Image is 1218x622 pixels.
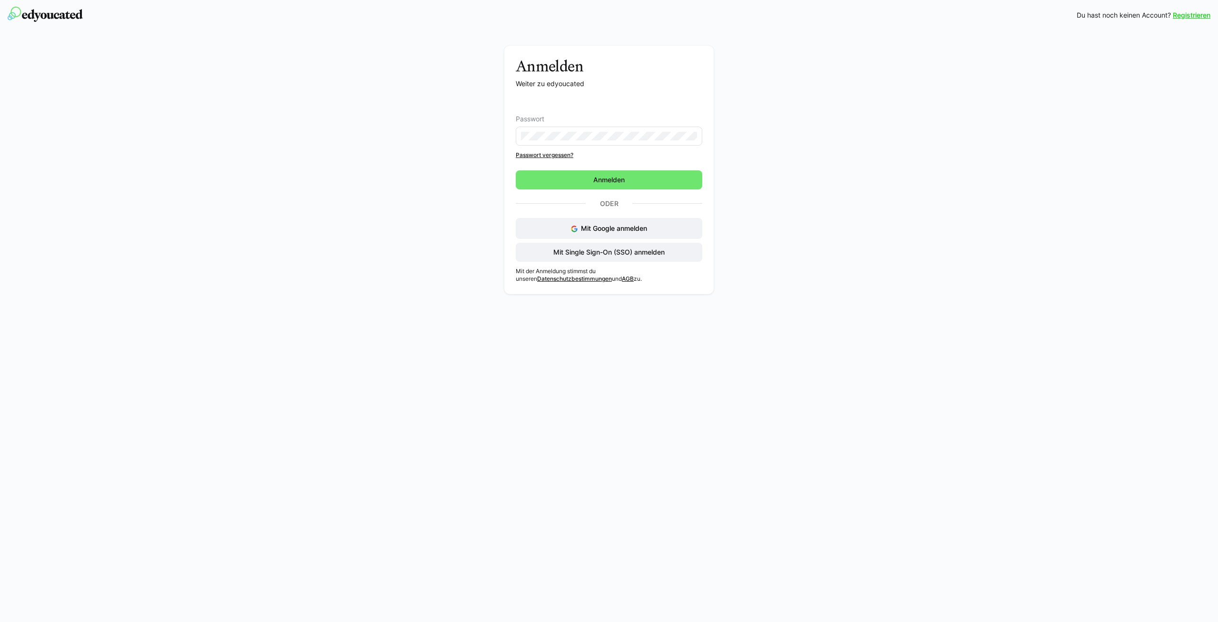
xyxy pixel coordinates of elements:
img: edyoucated [8,7,83,22]
p: Oder [586,197,632,210]
span: Mit Single Sign-On (SSO) anmelden [552,247,666,257]
span: Mit Google anmelden [581,224,647,232]
button: Anmelden [516,170,702,189]
a: Registrieren [1173,10,1210,20]
span: Du hast noch keinen Account? [1077,10,1171,20]
button: Mit Google anmelden [516,218,702,239]
p: Weiter zu edyoucated [516,79,702,89]
span: Anmelden [592,175,626,185]
span: Passwort [516,115,544,123]
h3: Anmelden [516,57,702,75]
button: Mit Single Sign-On (SSO) anmelden [516,243,702,262]
a: AGB [622,275,634,282]
p: Mit der Anmeldung stimmst du unseren und zu. [516,267,702,283]
a: Passwort vergessen? [516,151,702,159]
a: Datenschutzbestimmungen [537,275,612,282]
